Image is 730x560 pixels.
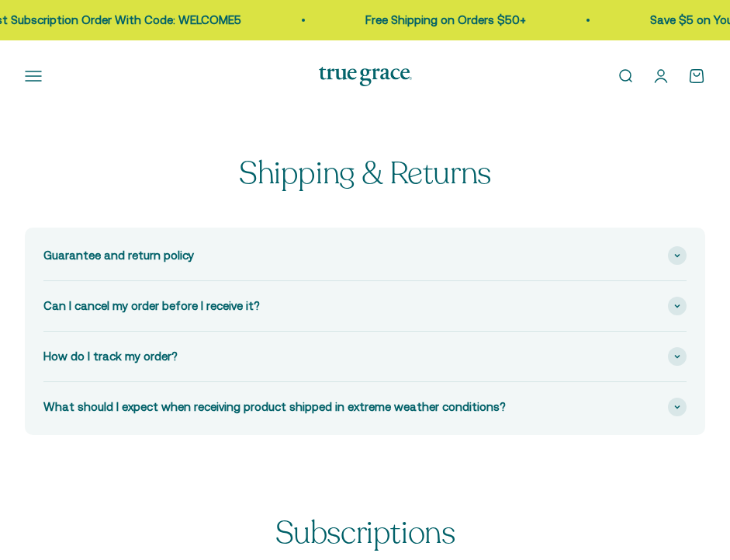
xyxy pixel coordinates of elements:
h2: Shipping & Returns [25,156,705,190]
summary: Guarantee and return policy [43,231,687,280]
span: What should I expect when receiving product shipped in extreme weather conditions? [43,398,506,416]
summary: How do I track my order? [43,332,687,381]
summary: Can I cancel my order before I receive it? [43,281,687,331]
a: Free Shipping on Orders $50+ [363,13,524,26]
span: Guarantee and return policy [43,246,194,265]
span: Can I cancel my order before I receive it? [43,297,260,315]
h2: Subscriptions [25,516,705,550]
span: How do I track my order? [43,347,178,366]
summary: What should I expect when receiving product shipped in extreme weather conditions? [43,382,687,432]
